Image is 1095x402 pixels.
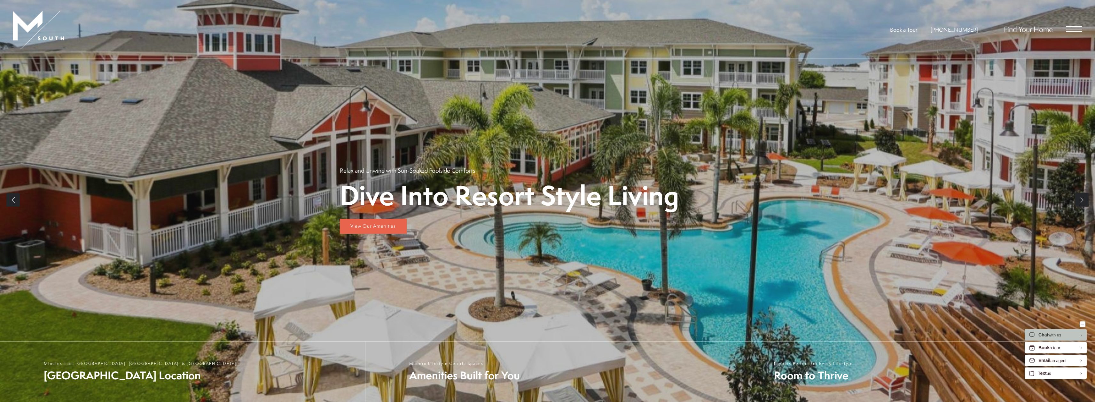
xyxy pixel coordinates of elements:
[774,361,853,366] span: Layouts Perfect For Every Lifestyle
[774,368,853,383] span: Room to Thrive
[44,368,237,383] span: [GEOGRAPHIC_DATA] Location
[6,193,20,207] a: Previous
[340,181,679,210] p: Dive Into Resort Style Living
[340,166,475,175] p: Relax and Unwind with Sun-Soaked Poolside Comforts
[931,26,978,33] span: [PHONE_NUMBER]
[1066,26,1082,32] button: Open Menu
[340,219,407,234] a: View Our Amenities
[409,361,520,366] span: Modern Lifestyle Centric Spaces
[730,342,1095,402] a: Layouts Perfect For Every Lifestyle
[1004,24,1053,34] a: Find Your Home
[365,342,730,402] a: Modern Lifestyle Centric Spaces
[409,368,520,383] span: Amenities Built for You
[44,361,237,366] span: Minutes from [GEOGRAPHIC_DATA], [GEOGRAPHIC_DATA], & [GEOGRAPHIC_DATA]
[890,26,917,33] a: Book a Tour
[350,223,396,229] span: View Our Amenities
[931,26,978,33] a: Call Us at 813-570-8014
[1075,193,1089,207] a: Next
[13,11,64,49] img: MSouth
